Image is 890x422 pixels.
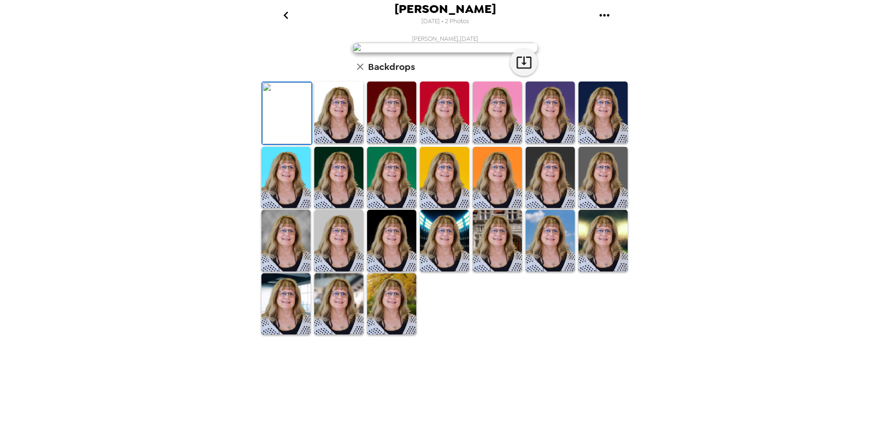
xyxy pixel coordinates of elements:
[421,15,469,28] span: [DATE] • 2 Photos
[352,43,538,53] img: user
[394,3,496,15] span: [PERSON_NAME]
[262,82,311,144] img: Original
[368,59,415,74] h6: Backdrops
[412,35,478,43] span: [PERSON_NAME] , [DATE]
